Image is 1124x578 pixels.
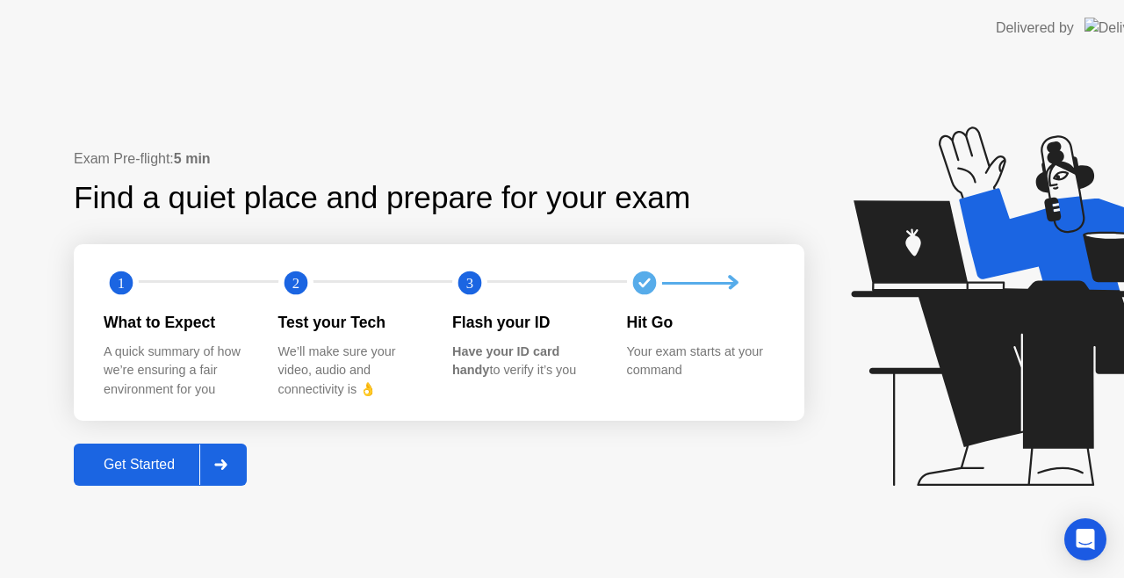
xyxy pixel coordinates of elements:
[74,175,693,221] div: Find a quiet place and prepare for your exam
[452,343,599,380] div: to verify it’s you
[118,275,125,292] text: 1
[104,343,250,400] div: A quick summary of how we’re ensuring a fair environment for you
[627,311,774,334] div: Hit Go
[627,343,774,380] div: Your exam starts at your command
[278,343,425,400] div: We’ll make sure your video, audio and connectivity is 👌
[74,444,247,486] button: Get Started
[292,275,299,292] text: 2
[996,18,1074,39] div: Delivered by
[452,344,559,378] b: Have your ID card handy
[1064,518,1106,560] div: Open Intercom Messenger
[74,148,804,170] div: Exam Pre-flight:
[104,311,250,334] div: What to Expect
[452,311,599,334] div: Flash your ID
[174,151,211,166] b: 5 min
[466,275,473,292] text: 3
[278,311,425,334] div: Test your Tech
[79,457,199,473] div: Get Started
